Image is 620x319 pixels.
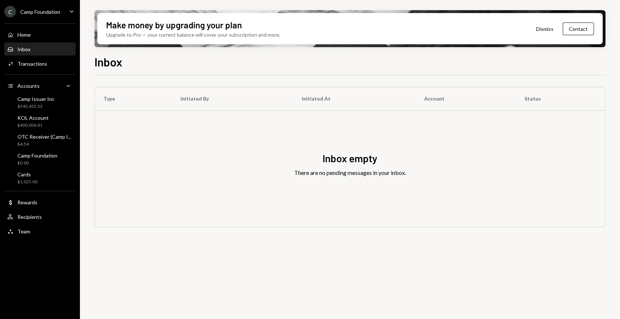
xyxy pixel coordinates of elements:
div: Camp Foundation [20,9,60,15]
div: Rewards [17,199,37,205]
a: Inbox [4,42,76,56]
div: C [4,6,16,17]
div: KOL Account [17,115,49,121]
th: Initiated By [172,87,293,110]
div: Team [17,228,30,234]
div: Inbox [17,46,31,52]
div: $4.54 [17,141,71,147]
button: Dismiss [527,20,563,37]
div: Inbox empty [323,151,377,165]
div: Transactions [17,61,47,67]
a: Transactions [4,57,76,70]
button: Contact [563,23,594,35]
th: Type [95,87,172,110]
div: Home [17,32,31,38]
th: Account [416,87,516,110]
div: $400,006.81 [17,122,49,128]
div: $543,455.53 [17,103,54,110]
th: Initiated At [293,87,416,110]
div: Camp Issuer Inc [17,96,54,102]
th: Status [515,87,605,110]
h1: Inbox [94,54,122,69]
a: Camp Issuer Inc$543,455.53 [4,94,76,111]
a: Team [4,225,76,238]
div: Accounts [17,83,40,89]
a: Camp Foundation$0.00 [4,150,76,168]
div: $1,025.00 [17,179,37,185]
a: OTC Receiver (Camp I...$4.54 [4,131,76,149]
a: Home [4,28,76,41]
div: Recipients [17,214,42,220]
a: Accounts [4,79,76,92]
a: Recipients [4,210,76,223]
div: Camp Foundation [17,152,57,159]
div: Make money by upgrading your plan [106,19,242,31]
a: KOL Account$400,006.81 [4,113,76,130]
a: Cards$1,025.00 [4,169,76,187]
div: $0.00 [17,160,57,166]
div: OTC Receiver (Camp I... [17,134,71,140]
div: Cards [17,171,37,177]
div: Upgrade to Pro — your current balance will cover your subscription and more. [106,31,280,38]
a: Rewards [4,196,76,209]
div: There are no pending messages in your inbox. [294,168,406,177]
